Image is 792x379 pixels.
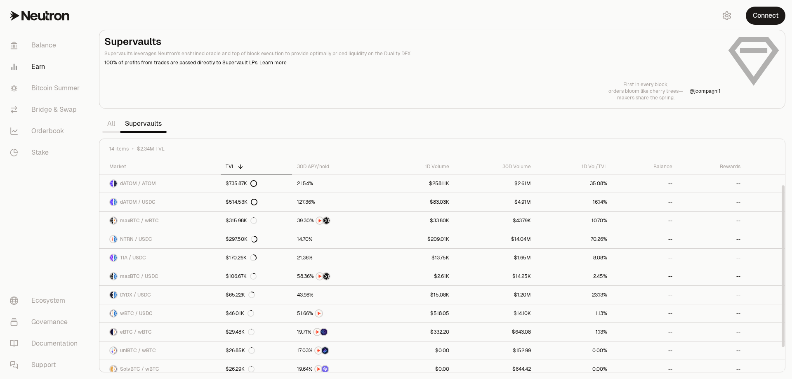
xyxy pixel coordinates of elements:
a: -- [677,323,745,341]
div: 1D Volume [385,163,449,170]
button: Connect [746,7,785,25]
a: Earn [3,56,89,78]
a: @jcompagni1 [690,88,721,94]
a: Governance [3,311,89,333]
p: orders bloom like cherry trees— [608,88,683,94]
a: $14.25K [454,267,535,285]
a: $514.53K [221,193,292,211]
img: wBTC Logo [114,217,117,224]
a: $106.67K [221,267,292,285]
button: NTRNSolv Points [297,365,375,373]
div: TVL [226,163,287,170]
img: dATOM Logo [110,180,113,187]
button: NTRNEtherFi Points [297,328,375,336]
span: TIA / USDC [120,254,146,261]
a: $4.91M [454,193,535,211]
a: $26.29K [221,360,292,378]
a: -- [677,341,745,360]
a: $170.26K [221,249,292,267]
a: -- [612,304,677,323]
div: $65.22K [226,292,255,298]
a: $2.61M [454,174,535,193]
img: USDC Logo [114,292,117,298]
a: -- [677,267,745,285]
a: Bitcoin Summer [3,78,89,99]
a: 0.00% [536,341,612,360]
a: -- [612,212,677,230]
span: SolvBTC / wBTC [120,366,159,372]
a: 70.26% [536,230,612,248]
div: $46.01K [226,310,254,317]
a: $735.87K [221,174,292,193]
a: wBTC LogoUSDC LogowBTC / USDC [99,304,221,323]
div: 30D APY/hold [297,163,375,170]
img: USDC Logo [114,310,117,317]
img: NTRN [314,329,321,335]
img: Structured Points [323,273,330,280]
div: $29.48K [226,329,255,335]
a: DYDX LogoUSDC LogoDYDX / USDC [99,286,221,304]
div: Balance [617,163,672,170]
div: $26.29K [226,366,255,372]
p: Supervaults leverages Neutron's enshrined oracle and top of block execution to provide optimally ... [104,50,721,57]
a: $315.98K [221,212,292,230]
a: NTRN LogoUSDC LogoNTRN / USDC [99,230,221,248]
span: maxBTC / wBTC [120,217,159,224]
a: NTRNSolv Points [292,360,380,378]
a: $297.50K [221,230,292,248]
span: dATOM / ATOM [120,180,156,187]
a: $14.04M [454,230,535,248]
a: $14.10K [454,304,535,323]
a: $644.42 [454,360,535,378]
a: NTRNStructured Points [292,212,380,230]
span: uniBTC / wBTC [120,347,156,354]
a: 2.45% [536,267,612,285]
span: maxBTC / USDC [120,273,158,280]
a: First in every block,orders bloom like cherry trees—makers share the spring. [608,81,683,101]
div: 1D Vol/TVL [541,163,607,170]
a: 0.00% [536,360,612,378]
div: $514.53K [226,199,257,205]
img: wBTC Logo [114,329,117,335]
button: NTRNStructured Points [297,217,375,225]
img: eBTC Logo [110,329,113,335]
div: Rewards [682,163,740,170]
a: 23.13% [536,286,612,304]
img: Structured Points [323,217,330,224]
div: 30D Volume [459,163,530,170]
img: wBTC Logo [110,310,113,317]
a: Support [3,354,89,376]
div: $315.98K [226,217,257,224]
img: Solv Points [322,366,328,372]
a: $13.75K [380,249,454,267]
p: First in every block, [608,81,683,88]
a: eBTC LogowBTC LogoeBTC / wBTC [99,323,221,341]
a: Orderbook [3,120,89,142]
a: $152.99 [454,341,535,360]
img: SolvBTC Logo [110,366,113,372]
div: $170.26K [226,254,257,261]
a: maxBTC LogoUSDC LogomaxBTC / USDC [99,267,221,285]
img: USDC Logo [114,254,117,261]
span: 14 items [109,146,129,152]
h2: Supervaults [104,35,721,48]
a: $26.85K [221,341,292,360]
a: -- [677,286,745,304]
button: NTRNBedrock Diamonds [297,346,375,355]
a: -- [612,267,677,285]
img: Bedrock Diamonds [322,347,328,354]
a: $209.01K [380,230,454,248]
a: Stake [3,142,89,163]
div: $26.85K [226,347,255,354]
a: $29.48K [221,323,292,341]
span: $2.34M TVL [137,146,165,152]
a: Learn more [259,59,287,66]
span: dATOM / USDC [120,199,156,205]
span: eBTC / wBTC [120,329,152,335]
a: -- [612,360,677,378]
a: $43.79K [454,212,535,230]
a: Documentation [3,333,89,354]
a: NTRNBedrock Diamonds [292,341,380,360]
span: DYDX / USDC [120,292,151,298]
a: NTRN [292,304,380,323]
